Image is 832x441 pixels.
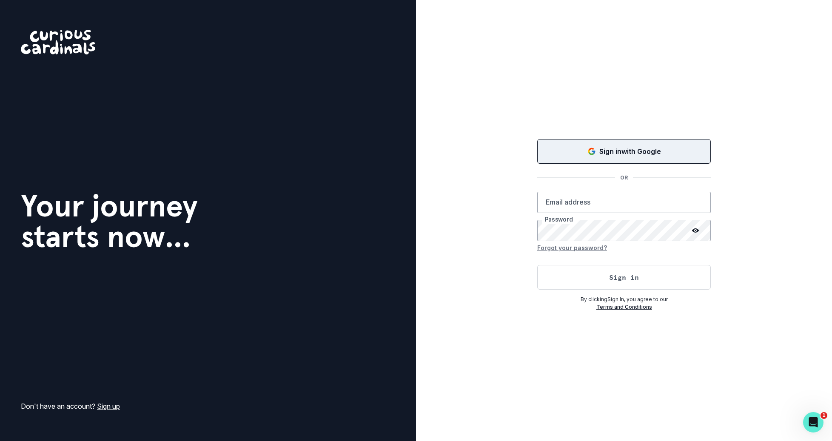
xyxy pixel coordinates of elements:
a: Terms and Conditions [596,304,652,310]
p: OR [615,174,633,182]
button: Forgot your password? [537,241,607,255]
iframe: Intercom live chat [803,412,823,432]
img: Curious Cardinals Logo [21,30,95,54]
span: 1 [821,412,827,419]
a: Sign up [97,402,120,410]
p: Sign in with Google [599,146,661,156]
h1: Your journey starts now... [21,191,198,252]
p: By clicking Sign In , you agree to our [537,296,711,303]
button: Sign in with Google (GSuite) [537,139,711,164]
button: Sign in [537,265,711,290]
p: Don't have an account? [21,401,120,411]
